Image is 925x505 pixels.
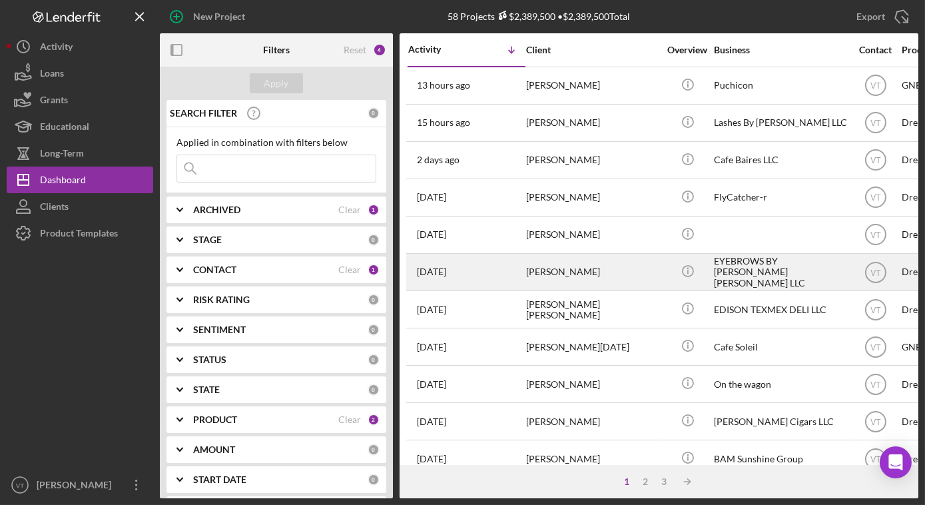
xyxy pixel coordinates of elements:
text: VT [870,268,881,277]
button: New Project [160,3,258,30]
div: [PERSON_NAME] [526,105,659,141]
b: ARCHIVED [193,205,240,215]
div: New Project [193,3,245,30]
b: SEARCH FILTER [170,108,237,119]
div: Applied in combination with filters below [176,137,376,148]
text: VT [870,231,881,240]
button: Dashboard [7,167,153,193]
div: 4 [373,43,386,57]
div: [PERSON_NAME] [526,441,659,476]
div: [PERSON_NAME] [33,472,120,502]
div: Business [714,45,847,55]
time: 2025-10-05 14:06 [417,192,446,203]
time: 2025-10-07 22:39 [417,80,470,91]
b: STATUS [193,354,226,365]
div: Reset [344,45,366,55]
div: 0 [368,354,380,366]
div: [PERSON_NAME] Cigars LLC [714,404,847,439]
div: Export [856,3,885,30]
div: Cafe Baires LLC [714,143,847,178]
div: [PERSON_NAME] [526,180,659,215]
div: FlyCatcher-r [714,180,847,215]
b: Filters [263,45,290,55]
div: 2 [637,476,655,487]
text: VT [870,380,881,389]
button: Activity [7,33,153,60]
div: 2 [368,414,380,426]
div: Long-Term [40,140,84,170]
b: SENTIMENT [193,324,246,335]
div: [PERSON_NAME] [526,143,659,178]
div: 1 [618,476,637,487]
text: VT [870,305,881,314]
div: Activity [408,44,467,55]
b: START DATE [193,474,246,485]
text: VT [870,342,881,352]
div: Grants [40,87,68,117]
div: EYEBROWS BY [PERSON_NAME] [PERSON_NAME] LLC [714,254,847,290]
div: 0 [368,474,380,486]
div: 0 [368,294,380,306]
div: On the wagon [714,366,847,402]
a: Clients [7,193,153,220]
div: Lashes By [PERSON_NAME] LLC [714,105,847,141]
text: VT [870,417,881,426]
button: Grants [7,87,153,113]
time: 2025-10-03 14:21 [417,304,446,315]
button: Educational [7,113,153,140]
div: $2,389,500 [495,11,556,22]
button: Loans [7,60,153,87]
div: 0 [368,234,380,246]
button: Long-Term [7,140,153,167]
time: 2025-10-06 18:00 [417,155,460,165]
button: Product Templates [7,220,153,247]
div: 0 [368,444,380,456]
div: 0 [368,107,380,119]
div: Educational [40,113,89,143]
div: Clear [338,205,361,215]
text: VT [870,455,881,464]
time: 2025-10-04 14:37 [417,229,446,240]
div: Overview [663,45,713,55]
div: Product Templates [40,220,118,250]
div: BAM Sunshine Group [714,441,847,476]
div: [PERSON_NAME] [526,254,659,290]
b: STATE [193,384,220,395]
button: Apply [250,73,303,93]
div: EDISON TEXMEX DELI LLC [714,292,847,327]
button: VT[PERSON_NAME] [7,472,153,498]
div: Puchicon [714,68,847,103]
div: 1 [368,264,380,276]
div: [PERSON_NAME] [526,366,659,402]
div: [PERSON_NAME][DATE] [526,329,659,364]
div: Activity [40,33,73,63]
text: VT [870,156,881,165]
text: VT [870,119,881,128]
div: Dashboard [40,167,86,197]
div: Cafe Soleil [714,329,847,364]
text: VT [870,81,881,91]
div: Clear [338,264,361,275]
time: 2025-10-02 21:54 [417,379,446,390]
div: Loans [40,60,64,90]
div: Clear [338,414,361,425]
div: Apply [264,73,289,93]
b: PRODUCT [193,414,237,425]
time: 2025-10-02 17:59 [417,416,446,427]
div: [PERSON_NAME] [526,68,659,103]
div: 3 [655,476,674,487]
div: 0 [368,324,380,336]
time: 2025-10-07 20:09 [417,117,470,128]
b: AMOUNT [193,444,235,455]
button: Export [843,3,918,30]
div: 1 [368,204,380,216]
div: [PERSON_NAME] [PERSON_NAME] [526,292,659,327]
div: 0 [368,384,380,396]
div: Contact [850,45,900,55]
